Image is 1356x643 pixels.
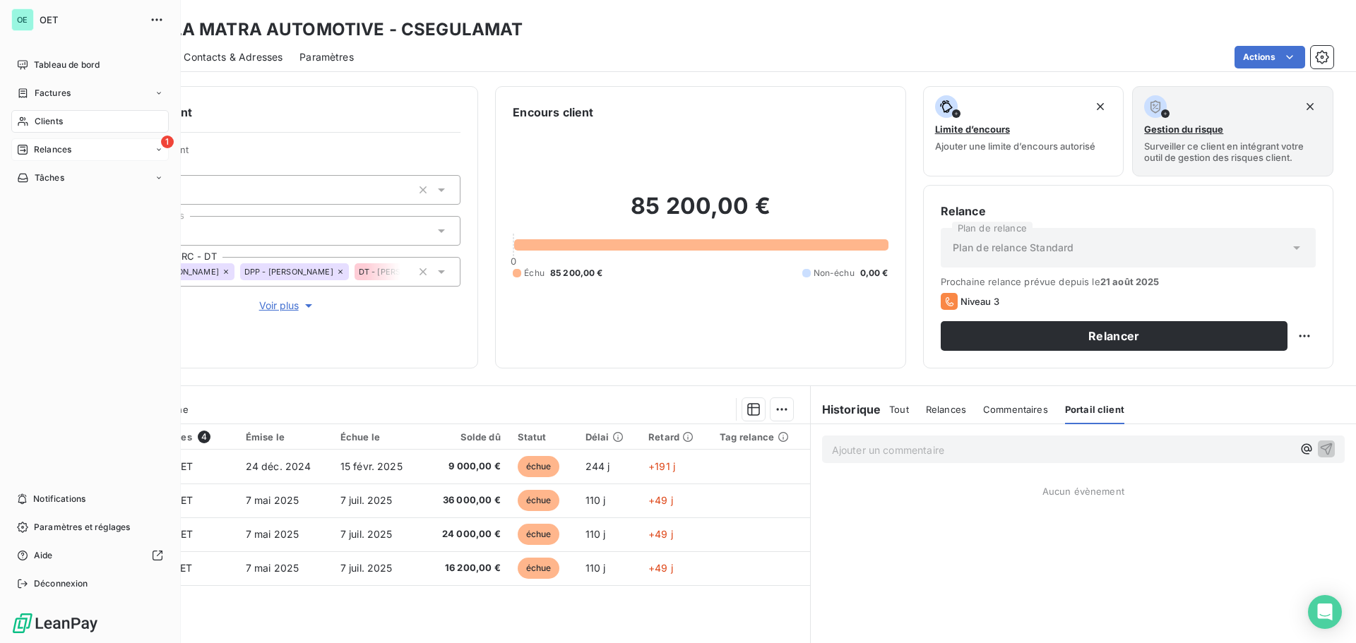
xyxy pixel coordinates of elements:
span: Commentaires [983,404,1048,415]
span: Clients [35,115,63,128]
a: Paramètres et réglages [11,516,169,539]
span: 4 [198,431,210,443]
span: 7 juil. 2025 [340,494,393,506]
span: Aucun évènement [1042,486,1124,497]
span: Paramètres et réglages [34,521,130,534]
span: Prochaine relance prévue depuis le [941,276,1316,287]
span: Ajouter une limite d’encours autorisé [935,140,1095,152]
span: Plan de relance Standard [953,241,1074,255]
a: Aide [11,544,169,567]
span: OET [40,14,141,25]
span: 36 000,00 € [431,493,500,507]
span: échue [518,524,560,545]
span: Propriétés Client [114,144,460,164]
span: 110 j [585,562,606,574]
img: Logo LeanPay [11,612,99,635]
span: Notifications [33,493,85,505]
a: 1Relances [11,138,169,161]
span: 7 juil. 2025 [340,528,393,540]
button: Limite d’encoursAjouter une limite d’encours autorisé [923,86,1124,176]
h2: 85 200,00 € [513,192,888,234]
span: 0 [511,256,516,267]
a: Tâches [11,167,169,189]
span: 110 j [585,528,606,540]
button: Voir plus [114,298,460,313]
span: +49 j [648,494,673,506]
a: Tableau de bord [11,54,169,76]
button: Relancer [941,321,1287,351]
span: Factures [35,87,71,100]
span: Non-échu [814,267,855,280]
span: 15 févr. 2025 [340,460,403,472]
span: Échu [524,267,545,280]
span: Relances [34,143,71,156]
span: 1 [161,136,174,148]
span: DPP - [PERSON_NAME] [244,268,333,276]
input: Ajouter une valeur [400,265,412,278]
a: Factures [11,82,169,104]
span: Portail client [1065,404,1124,415]
span: 7 mai 2025 [246,562,299,574]
span: échue [518,490,560,511]
span: 0,00 € [860,267,888,280]
span: Relances [926,404,966,415]
a: Clients [11,110,169,133]
span: Tout [889,404,909,415]
span: 9 000,00 € [431,459,500,474]
div: Émise le [246,431,323,443]
span: Tableau de bord [34,59,100,71]
span: 244 j [585,460,610,472]
span: 24 000,00 € [431,527,500,541]
div: Délai [585,431,631,443]
h6: Informations client [85,104,460,121]
div: Statut [518,431,569,443]
span: Limite d’encours [935,124,1010,135]
span: Déconnexion [34,577,88,590]
span: Aide [34,549,53,562]
span: Surveiller ce client en intégrant votre outil de gestion des risques client. [1144,140,1321,163]
span: Niveau 3 [961,296,999,307]
span: 21 août 2025 [1100,276,1160,287]
div: Solde dû [431,431,500,443]
h3: SEGULA MATRA AUTOMOTIVE - CSEGULAMAT [124,17,523,42]
span: Tâches [35,172,64,184]
span: échue [518,558,560,579]
div: OE [11,8,34,31]
span: Gestion du risque [1144,124,1223,135]
div: Échue le [340,431,415,443]
span: +49 j [648,528,673,540]
span: 85 200,00 € [550,267,603,280]
h6: Encours client [513,104,593,121]
span: Contacts & Adresses [184,50,282,64]
h6: Historique [811,401,881,418]
span: DT - [PERSON_NAME] [359,268,443,276]
span: +49 j [648,562,673,574]
span: 16 200,00 € [431,561,500,575]
button: Gestion du risqueSurveiller ce client en intégrant votre outil de gestion des risques client. [1132,86,1333,176]
h6: Relance [941,203,1316,220]
div: Retard [648,431,703,443]
span: 110 j [585,494,606,506]
span: 7 juil. 2025 [340,562,393,574]
span: 7 mai 2025 [246,494,299,506]
div: Open Intercom Messenger [1308,595,1342,629]
span: Paramètres [299,50,354,64]
button: Actions [1235,46,1305,68]
div: Tag relance [720,431,802,443]
span: 7 mai 2025 [246,528,299,540]
span: +191 j [648,460,675,472]
span: échue [518,456,560,477]
span: 24 déc. 2024 [246,460,311,472]
span: Voir plus [259,299,316,313]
